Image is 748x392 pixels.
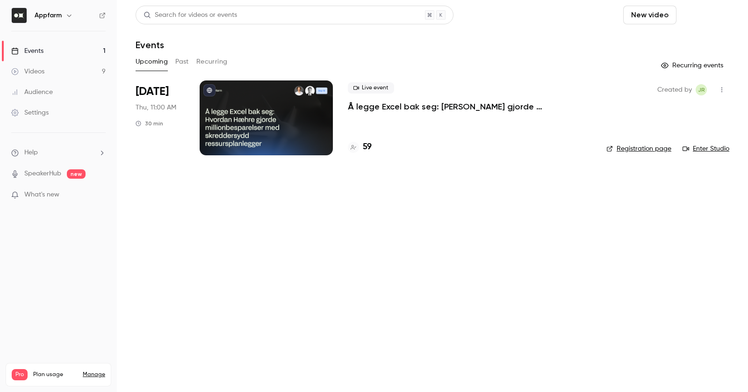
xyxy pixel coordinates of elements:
[11,87,53,97] div: Audience
[348,141,372,153] a: 59
[623,6,676,24] button: New video
[348,101,591,112] a: Å legge Excel bak seg: [PERSON_NAME] gjorde millionbesparelser med skreddersydd ressursplanlegger
[67,169,86,179] span: new
[144,10,237,20] div: Search for videos or events
[24,169,61,179] a: SpeakerHub
[196,54,228,69] button: Recurring
[35,11,62,20] h6: Appfarm
[11,46,43,56] div: Events
[11,108,49,117] div: Settings
[698,84,705,95] span: JR
[83,371,105,378] a: Manage
[348,82,394,94] span: Live event
[33,371,77,378] span: Plan usage
[136,54,168,69] button: Upcoming
[657,84,692,95] span: Created by
[136,39,164,51] h1: Events
[24,190,59,200] span: What's new
[175,54,189,69] button: Past
[696,84,707,95] span: Julie Remen
[12,8,27,23] img: Appfarm
[136,84,169,99] span: [DATE]
[680,6,729,24] button: Schedule
[136,103,176,112] span: Thu, 11:00 AM
[657,58,729,73] button: Recurring events
[606,144,671,153] a: Registration page
[24,148,38,158] span: Help
[136,120,163,127] div: 30 min
[11,148,106,158] li: help-dropdown-opener
[11,67,44,76] div: Videos
[12,369,28,380] span: Pro
[136,80,185,155] div: Sep 18 Thu, 11:00 AM (Europe/Oslo)
[363,141,372,153] h4: 59
[94,191,106,199] iframe: Noticeable Trigger
[683,144,729,153] a: Enter Studio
